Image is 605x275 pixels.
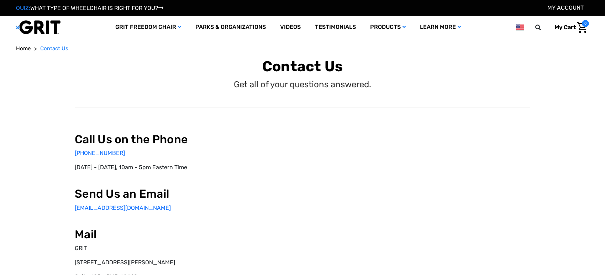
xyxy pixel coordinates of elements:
p: GRIT [75,244,297,253]
a: Account [547,4,584,11]
img: us.png [516,23,524,32]
a: Testimonials [308,16,363,39]
a: Parks & Organizations [188,16,273,39]
nav: Breadcrumb [16,45,589,53]
span: 0 [582,20,589,27]
a: Videos [273,16,308,39]
a: Contact Us [40,45,68,53]
h2: Call Us on the Phone [75,133,297,146]
a: Home [16,45,31,53]
a: Learn More [413,16,468,39]
span: QUIZ: [16,5,30,11]
img: GRIT All-Terrain Wheelchair and Mobility Equipment [16,20,60,35]
a: GRIT Freedom Chair [108,16,188,39]
input: Search [538,20,549,35]
img: Cart [577,22,587,33]
span: My Cart [554,24,576,31]
a: [PHONE_NUMBER] [75,150,125,156]
h2: Mail [75,228,297,241]
p: Get all of your questions answered. [234,78,371,91]
span: Contact Us [40,45,68,52]
h2: Send Us an Email [75,187,297,201]
a: QUIZ:WHAT TYPE OF WHEELCHAIR IS RIGHT FOR YOU? [16,5,163,11]
a: Products [363,16,413,39]
b: Contact Us [262,58,343,75]
span: Home [16,45,31,52]
a: [EMAIL_ADDRESS][DOMAIN_NAME] [75,204,171,211]
p: [STREET_ADDRESS][PERSON_NAME] [75,258,297,267]
p: [DATE] - [DATE], 10am - 5pm Eastern Time [75,163,297,172]
a: Cart with 0 items [549,20,589,35]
